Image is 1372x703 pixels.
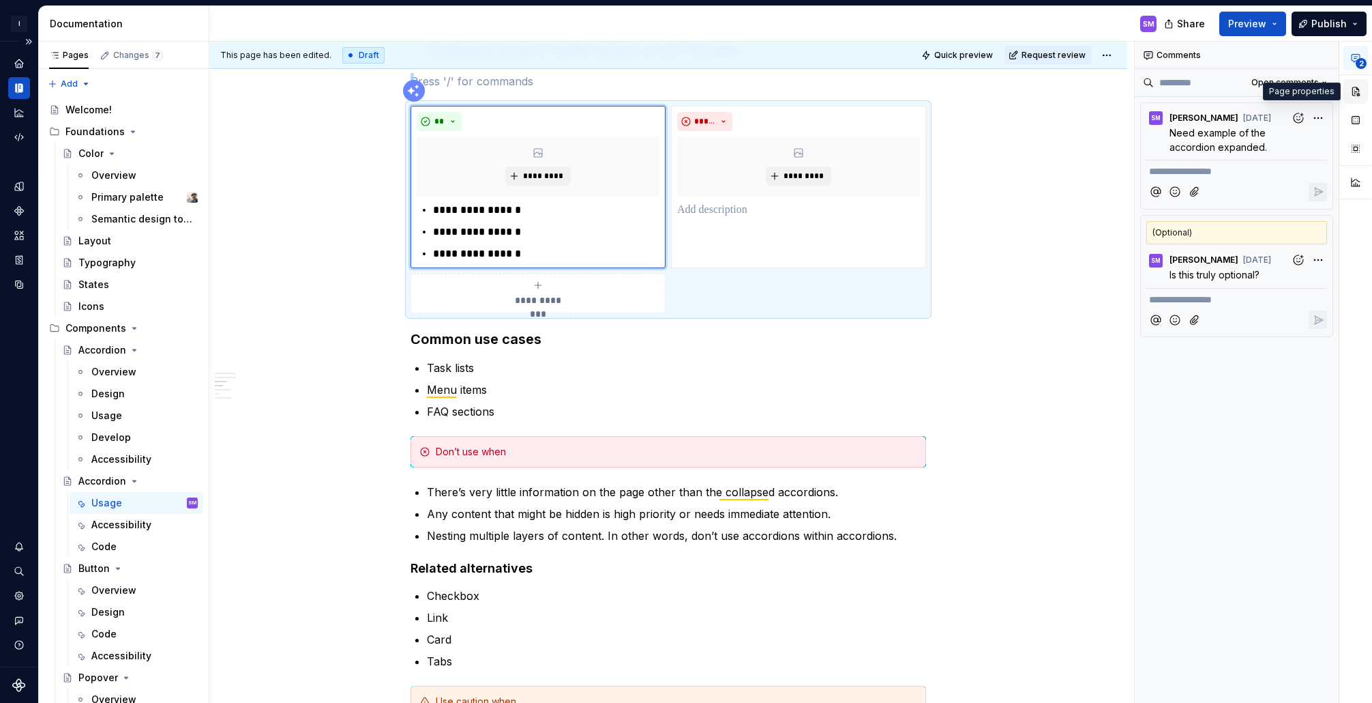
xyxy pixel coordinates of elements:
div: Primary palette [91,190,164,204]
div: Components [44,317,203,339]
span: Need example of the accordion expanded. [1169,127,1268,153]
span: Add [61,78,78,89]
a: Analytics [8,102,30,124]
div: Usage [91,496,122,510]
p: FAQ sections [427,403,926,420]
button: Attach files [1186,311,1204,329]
div: Components [8,200,30,222]
a: Home [8,53,30,74]
div: Documentation [8,77,30,99]
div: Code [91,540,117,554]
div: SM [1151,113,1161,124]
span: [PERSON_NAME] [1169,255,1238,266]
button: Reply [1309,311,1327,329]
button: Preview [1219,12,1286,36]
div: Semantic design tokens [91,212,195,226]
a: Code [70,623,203,645]
p: Link [427,609,926,626]
button: Share [1157,12,1214,36]
a: Color [57,143,203,164]
a: Design [70,383,203,405]
a: Storybook stories [8,249,30,271]
button: I [3,9,35,38]
a: Popover [57,667,203,689]
button: Add reaction [1289,251,1307,270]
div: SM [1151,255,1161,266]
div: Settings [8,585,30,607]
button: More [1309,109,1327,127]
button: Request review [1004,46,1092,65]
div: Button [78,562,110,575]
a: Overview [70,579,203,601]
a: Accordion [57,470,203,492]
button: Add emoji [1166,183,1184,201]
div: Overview [91,169,136,182]
div: Accessibility [91,649,151,663]
a: Data sources [8,274,30,296]
span: Open comments [1251,77,1319,88]
a: Assets [8,225,30,246]
span: Request review [1021,50,1086,61]
a: Accessibility [70,448,203,470]
h4: Related alternatives [411,560,926,577]
h3: Common use cases [411,330,926,349]
a: Welcome! [44,99,203,121]
div: Design [91,605,125,619]
div: Code [91,627,117,641]
svg: Supernova Logo [12,678,26,692]
div: Color [78,147,104,160]
div: SM [1143,18,1154,29]
button: Add [44,74,95,94]
a: States [57,274,203,296]
p: Menu items [427,382,926,398]
div: Components [65,321,126,335]
a: Code automation [8,126,30,148]
div: Develop [91,431,131,444]
a: Develop [70,427,203,448]
button: Publish [1292,12,1367,36]
a: Typography [57,252,203,274]
button: Contact support [8,609,30,631]
div: Accordion [78,474,126,488]
div: Typography [78,256,136,270]
span: 2 [1356,58,1367,69]
div: Comments [1135,42,1339,69]
div: Documentation [50,17,203,31]
button: Open comments [1245,73,1333,92]
button: Mention someone [1146,183,1165,201]
div: Design tokens [8,175,30,197]
div: Pages [49,50,89,61]
div: Overview [91,365,136,379]
div: (Optional) [1146,221,1327,244]
span: [PERSON_NAME] [1169,113,1238,124]
span: Is this truly optional? [1169,269,1259,281]
div: Accessibility [91,453,151,466]
div: Changes [113,50,163,61]
button: Notifications [8,536,30,558]
a: Button [57,558,203,579]
button: Quick preview [917,46,999,65]
div: States [78,278,109,291]
a: Icons [57,296,203,317]
div: Don’t use when [436,445,917,459]
p: Any content that might be hidden is high priority or needs immediate attention. [427,506,926,522]
a: Layout [57,230,203,252]
a: Primary paletteKaelig Deloumeau [70,186,203,208]
div: Overview [91,584,136,597]
button: Reply [1309,183,1327,201]
div: Page properties [1263,83,1341,100]
div: Accordion [78,343,126,357]
button: Search ⌘K [8,560,30,582]
button: Add reaction [1289,109,1307,127]
div: Popover [78,671,118,685]
button: Attach files [1186,183,1204,201]
a: Accordion [57,339,203,361]
span: Quick preview [934,50,993,61]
